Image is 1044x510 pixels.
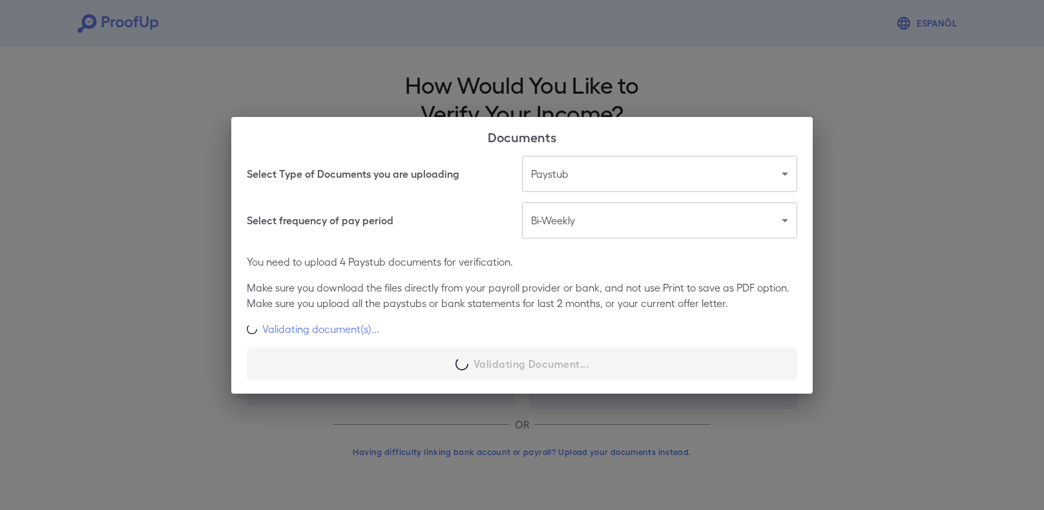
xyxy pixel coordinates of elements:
div: Paystub [522,156,797,192]
h6: Select frequency of pay period [247,213,393,228]
p: Make sure you download the files directly from your payroll provider or bank, and not use Print t... [247,280,797,311]
h6: Select Type of Documents you are uploading [247,166,459,182]
p: You need to upload 4 Paystub documents for verification. [247,254,797,270]
h2: Documents [231,117,813,156]
p: Validating document(s)... [262,321,379,337]
div: Bi-Weekly [522,202,797,239]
